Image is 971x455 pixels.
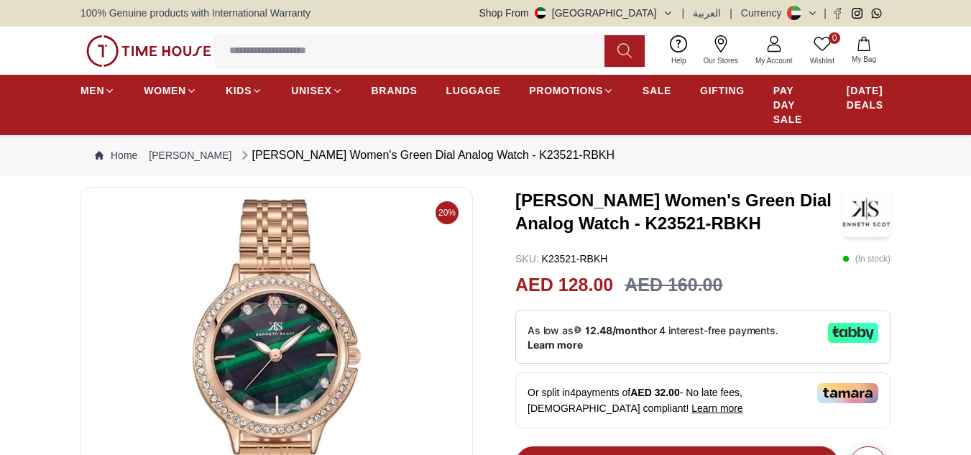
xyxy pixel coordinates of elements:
[847,83,891,112] span: [DATE] DEALS
[682,6,685,20] span: |
[515,252,607,266] p: K23521-RBKH
[700,83,745,98] span: GIFTING
[691,403,743,414] span: Learn more
[436,201,459,224] span: 20%
[832,8,843,19] a: Facebook
[843,34,885,68] button: My Bag
[95,148,137,162] a: Home
[479,6,673,20] button: Shop From[GEOGRAPHIC_DATA]
[643,78,671,104] a: SALE
[515,372,891,428] div: Or split in 4 payments of - No late fees, [DEMOGRAPHIC_DATA] compliant!
[842,252,891,266] p: ( In stock )
[773,78,818,132] a: PAY DAY SALE
[801,32,843,69] a: 0Wishlist
[291,78,342,104] a: UNISEX
[700,78,745,104] a: GIFTING
[871,8,882,19] a: Whatsapp
[372,83,418,98] span: BRANDS
[666,55,692,66] span: Help
[238,147,615,164] div: [PERSON_NAME] Women's Green Dial Analog Watch - K23521-RBKH
[446,83,501,98] span: LUGGAGE
[730,6,732,20] span: |
[663,32,695,69] a: Help
[226,78,262,104] a: KIDS
[741,6,788,20] div: Currency
[824,6,827,20] span: |
[625,272,722,299] h3: AED 160.00
[529,83,603,98] span: PROMOTIONS
[643,83,671,98] span: SALE
[80,135,891,175] nav: Breadcrumb
[80,83,104,98] span: MEN
[80,6,310,20] span: 100% Genuine products with International Warranty
[291,83,331,98] span: UNISEX
[144,83,186,98] span: WOMEN
[829,32,840,44] span: 0
[372,78,418,104] a: BRANDS
[515,189,842,235] h3: [PERSON_NAME] Women's Green Dial Analog Watch - K23521-RBKH
[515,272,613,299] h2: AED 128.00
[630,387,679,398] span: AED 32.00
[750,55,799,66] span: My Account
[842,187,891,237] img: Kenneth Scott Women's Green Dial Analog Watch - K23521-RBKH
[80,78,115,104] a: MEN
[817,383,878,403] img: Tamara
[515,253,539,265] span: SKU :
[149,148,231,162] a: [PERSON_NAME]
[446,78,501,104] a: LUGGAGE
[693,6,721,20] button: العربية
[847,78,891,118] a: [DATE] DEALS
[535,7,546,19] img: United Arab Emirates
[226,83,252,98] span: KIDS
[529,78,614,104] a: PROMOTIONS
[773,83,818,127] span: PAY DAY SALE
[804,55,840,66] span: Wishlist
[695,32,747,69] a: Our Stores
[852,8,862,19] a: Instagram
[698,55,744,66] span: Our Stores
[144,78,197,104] a: WOMEN
[846,54,882,65] span: My Bag
[86,35,211,67] img: ...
